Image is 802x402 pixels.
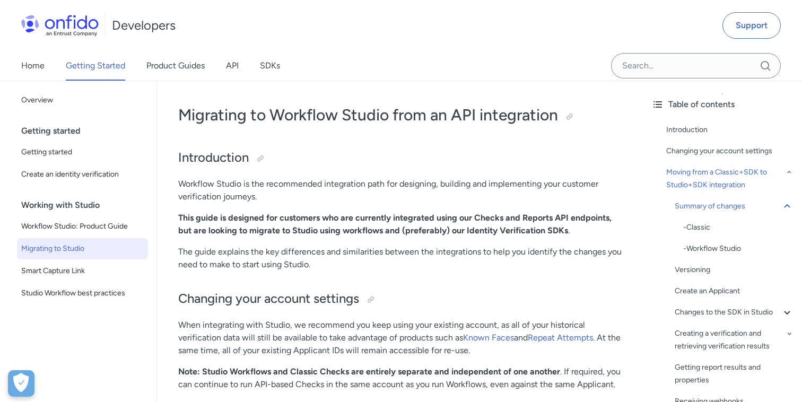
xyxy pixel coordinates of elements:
[21,120,152,142] div: Getting started
[675,361,794,387] a: Getting report results and properties
[178,213,612,235] strong: This guide is designed for customers who are currently integrated using our Checks and Reports AP...
[21,242,144,255] span: Migrating to Studio
[178,319,622,357] p: When integrating with Studio, we recommend you keep using your existing account, as all of your h...
[528,333,593,343] a: Repeat Attempts
[178,178,622,203] p: Workflow Studio is the recommended integration path for designing, building and implementing your...
[21,15,99,36] img: Onfido Logo
[675,200,794,213] a: Summary of changes
[21,94,144,107] span: Overview
[21,195,152,216] div: Working with Studio
[146,51,205,81] a: Product Guides
[21,265,144,277] span: Smart Capture Link
[17,216,148,237] a: Workflow Studio: Product Guide
[17,283,148,304] a: Studio Workflow best practices
[17,90,148,111] a: Overview
[675,285,794,298] a: Create an Applicant
[178,365,622,391] p: . If required, you can continue to run API-based Checks in the same account as you run Workflows,...
[17,142,148,163] a: Getting started
[178,290,622,308] h2: Changing your account settings
[683,242,794,255] a: -Workflow Studio
[178,366,560,377] strong: Note: Studio Workflows and Classic Checks are entirely separate and independent of one another
[666,166,794,191] a: Moving from a Classic+SDK to Studio+SDK integration
[17,238,148,259] a: Migrating to Studio
[21,51,45,81] a: Home
[21,287,144,300] span: Studio Workflow best practices
[260,51,280,81] a: SDKs
[611,53,781,78] input: Onfido search input field
[17,260,148,282] a: Smart Capture Link
[675,306,794,319] a: Changes to the SDK in Studio
[8,370,34,397] button: Open Preferences
[178,212,622,237] p: .
[66,51,125,81] a: Getting Started
[21,220,144,233] span: Workflow Studio: Product Guide
[21,146,144,159] span: Getting started
[722,12,781,39] a: Support
[651,98,794,111] div: Table of contents
[675,264,794,276] a: Versioning
[178,104,622,126] h1: Migrating to Workflow Studio from an API integration
[112,17,176,34] h1: Developers
[178,246,622,271] p: The guide explains the key differences and similarities between the integrations to help you iden...
[463,333,514,343] a: Known Faces
[683,242,794,255] div: - Workflow Studio
[226,51,239,81] a: API
[17,164,148,185] a: Create an identity verification
[683,221,794,234] a: -Classic
[683,221,794,234] div: - Classic
[675,327,794,353] a: Creating a verification and retrieving verification results
[666,124,794,136] a: Introduction
[178,149,622,167] h2: Introduction
[666,145,794,158] a: Changing your account settings
[21,168,144,181] span: Create an identity verification
[8,370,34,397] div: Cookie Preferences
